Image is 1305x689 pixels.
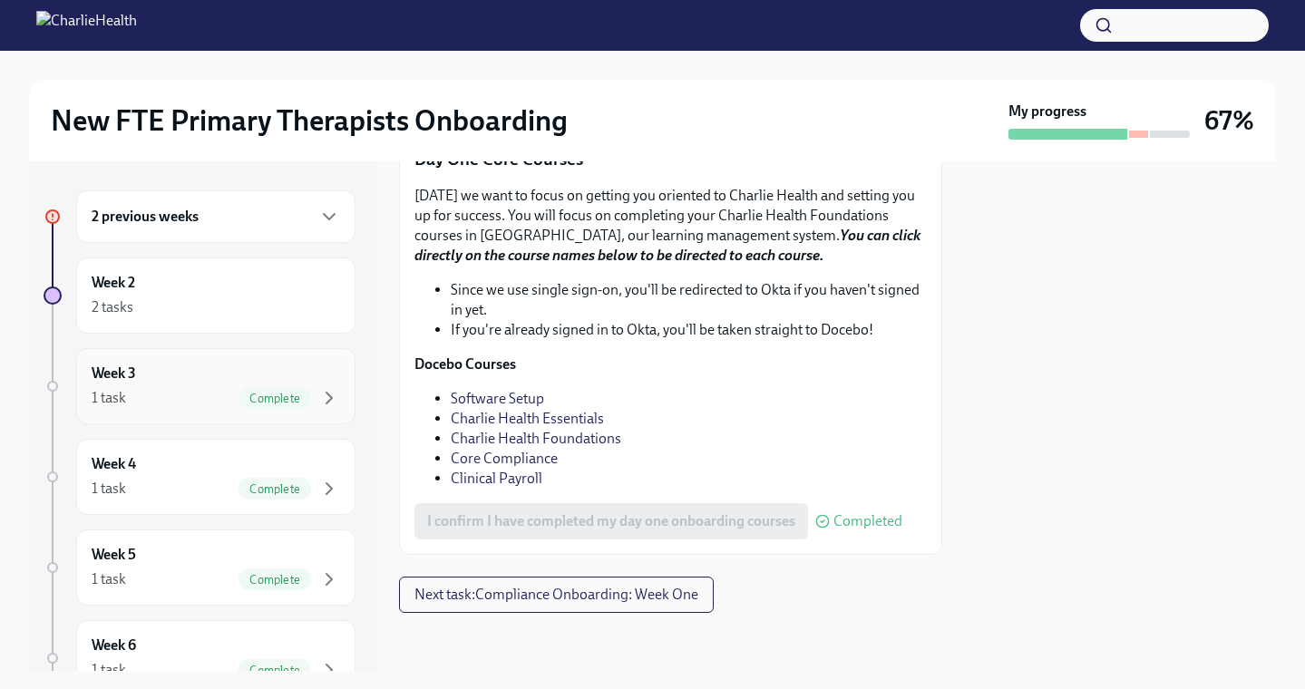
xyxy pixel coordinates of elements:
[451,430,621,447] a: Charlie Health Foundations
[833,514,902,529] span: Completed
[414,586,698,604] span: Next task : Compliance Onboarding: Week One
[92,364,136,383] h6: Week 3
[239,482,311,496] span: Complete
[451,450,558,467] a: Core Compliance
[92,454,136,474] h6: Week 4
[92,660,126,680] div: 1 task
[1204,104,1254,137] h3: 67%
[451,470,542,487] a: Clinical Payroll
[44,257,355,334] a: Week 22 tasks
[92,479,126,499] div: 1 task
[239,573,311,587] span: Complete
[44,529,355,606] a: Week 51 taskComplete
[414,355,516,373] strong: Docebo Courses
[414,227,920,264] strong: You can click directly on the course names below to be directed to each course.
[76,190,355,243] div: 2 previous weeks
[239,392,311,405] span: Complete
[51,102,568,139] h2: New FTE Primary Therapists Onboarding
[1008,102,1086,121] strong: My progress
[239,664,311,677] span: Complete
[451,320,927,340] li: If you're already signed in to Okta, you'll be taken straight to Docebo!
[451,410,604,427] a: Charlie Health Essentials
[92,388,126,408] div: 1 task
[92,273,135,293] h6: Week 2
[36,11,137,40] img: CharlieHealth
[92,569,126,589] div: 1 task
[92,636,136,655] h6: Week 6
[451,390,544,407] a: Software Setup
[399,577,714,613] button: Next task:Compliance Onboarding: Week One
[44,348,355,424] a: Week 31 taskComplete
[414,186,927,266] p: [DATE] we want to focus on getting you oriented to Charlie Health and setting you up for success....
[92,297,133,317] div: 2 tasks
[451,280,927,320] li: Since we use single sign-on, you'll be redirected to Okta if you haven't signed in yet.
[44,439,355,515] a: Week 41 taskComplete
[92,545,136,565] h6: Week 5
[92,207,199,227] h6: 2 previous weeks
